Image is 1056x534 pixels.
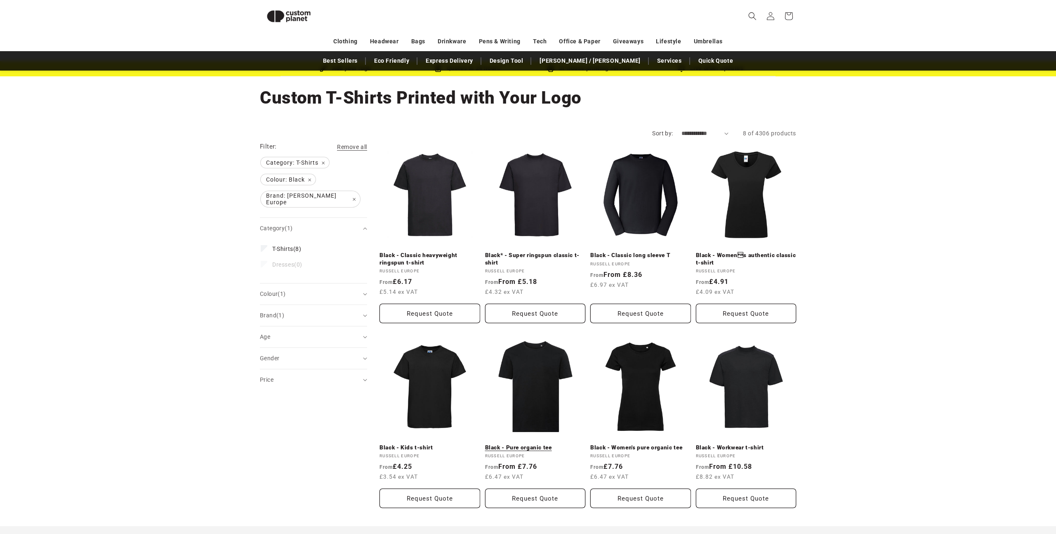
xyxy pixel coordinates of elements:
[337,142,367,152] a: Remove all
[333,34,358,49] a: Clothing
[260,142,277,151] h2: Filter:
[260,157,330,168] a: Category: T-Shirts
[656,34,681,49] a: Lifestyle
[319,54,362,68] a: Best Sellers
[379,444,480,451] a: Black - Kids t-shirt
[272,245,302,253] span: (8)
[743,130,796,137] span: 8 of 4306 products
[285,225,292,232] span: (1)
[260,348,367,369] summary: Gender (0 selected)
[696,444,797,451] a: Black - Workwear t-shirt
[438,34,466,49] a: Drinkware
[261,157,329,168] span: Category: T-Shirts
[337,144,367,150] span: Remove all
[590,444,691,451] a: Black - Women's pure organic tee
[915,445,1056,534] iframe: Chat Widget
[370,54,413,68] a: Eco Friendly
[411,34,425,49] a: Bags
[260,174,316,185] a: Colour: Black
[260,218,367,239] summary: Category (1 selected)
[260,305,367,326] summary: Brand (1 selected)
[422,54,477,68] a: Express Delivery
[379,252,480,266] a: Black - Classic heavyweight ringspun t-shirt
[535,54,644,68] a: [PERSON_NAME] / [PERSON_NAME]
[272,246,293,252] span: T-Shirts
[261,174,316,185] span: Colour: Black
[370,34,399,49] a: Headwear
[485,252,586,266] a: Black* - Super ringspun classic t-shirt
[694,54,738,68] a: Quick Quote
[260,369,367,390] summary: Price
[260,312,284,319] span: Brand
[485,444,586,451] a: Black - Pure organic tee
[743,7,761,25] summary: Search
[260,376,273,383] span: Price
[379,304,480,323] button: Request Quote
[261,191,360,207] span: Brand: [PERSON_NAME] Europe
[379,489,480,508] button: Request Quote
[694,34,723,49] a: Umbrellas
[276,312,284,319] span: (1)
[696,489,797,508] button: Request Quote
[260,326,367,347] summary: Age (0 selected)
[260,333,270,340] span: Age
[696,252,797,266] a: Black - Womens authentic classic t-shirt
[260,87,796,109] h1: Custom T-Shirts Printed with Your Logo
[590,304,691,323] button: Request Quote
[260,3,318,29] img: Custom Planet
[260,355,279,362] span: Gender
[260,284,367,305] summary: Colour (1 selected)
[559,34,600,49] a: Office & Paper
[613,34,643,49] a: Giveaways
[533,34,547,49] a: Tech
[485,304,586,323] button: Request Quote
[590,489,691,508] button: Request Quote
[485,489,586,508] button: Request Quote
[278,291,285,297] span: (1)
[260,191,361,207] a: Brand: [PERSON_NAME] Europe
[479,34,521,49] a: Pens & Writing
[653,54,686,68] a: Services
[652,130,673,137] label: Sort by:
[696,304,797,323] button: Request Quote
[260,291,286,297] span: Colour
[486,54,528,68] a: Design Tool
[590,252,691,259] a: Black - Classic long sleeve T
[260,225,292,232] span: Category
